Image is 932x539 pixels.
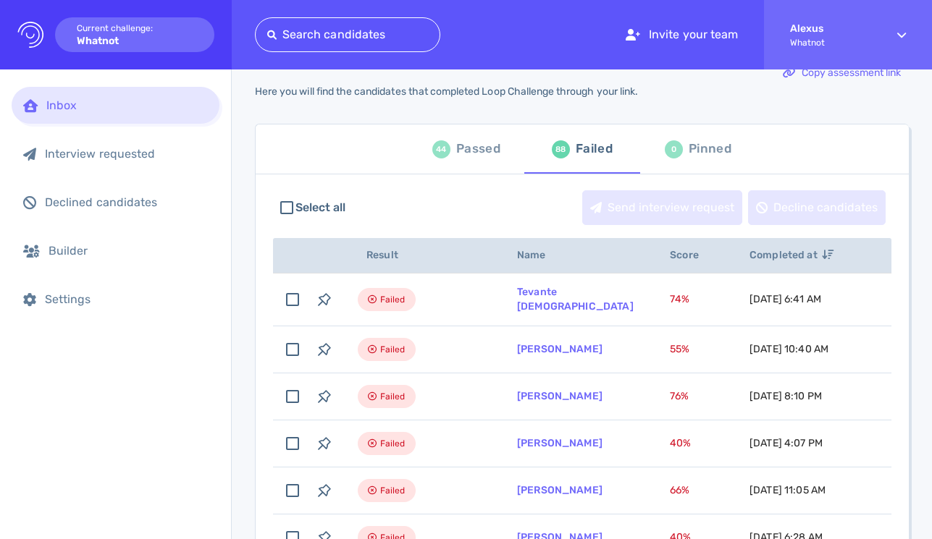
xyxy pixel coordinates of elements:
[517,286,634,313] a: Tevante [DEMOGRAPHIC_DATA]
[670,343,689,355] span: 55 %
[45,147,208,161] div: Interview requested
[552,140,570,158] div: 88
[776,56,908,90] div: Copy assessment link
[517,390,603,402] a: [PERSON_NAME]
[45,292,208,306] div: Settings
[665,140,683,158] div: 0
[380,341,406,358] span: Failed
[517,249,562,261] span: Name
[670,293,689,305] span: 74 %
[380,435,406,452] span: Failed
[380,388,406,405] span: Failed
[750,437,823,449] span: [DATE] 4:07 PM
[790,38,871,48] span: Whatnot
[670,249,715,261] span: Score
[750,484,826,496] span: [DATE] 11:05 AM
[748,190,886,225] button: Decline candidates
[583,191,742,224] div: Send interview request
[456,138,500,160] div: Passed
[517,484,603,496] a: [PERSON_NAME]
[689,138,731,160] div: Pinned
[380,291,406,308] span: Failed
[576,138,613,160] div: Failed
[517,343,603,355] a: [PERSON_NAME]
[749,191,885,224] div: Decline candidates
[295,199,346,216] span: Select all
[49,244,208,258] div: Builder
[46,98,208,112] div: Inbox
[380,482,406,499] span: Failed
[750,390,822,402] span: [DATE] 8:10 PM
[775,56,909,90] button: Copy assessment link
[45,195,208,209] div: Declined candidates
[517,437,603,449] a: [PERSON_NAME]
[790,22,871,35] strong: Alexus
[670,484,689,496] span: 66 %
[432,140,450,158] div: 44
[255,85,638,98] div: Here you will find the candidates that completed Loop Challenge through your link.
[670,437,691,449] span: 40 %
[670,390,689,402] span: 76 %
[750,249,834,261] span: Completed at
[750,343,828,355] span: [DATE] 10:40 AM
[750,293,821,305] span: [DATE] 6:41 AM
[582,190,742,225] button: Send interview request
[340,238,500,273] th: Result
